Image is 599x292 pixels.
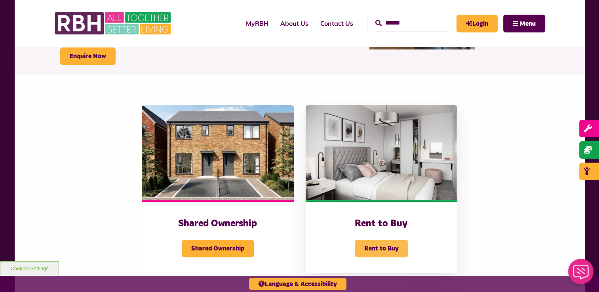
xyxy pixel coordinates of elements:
[563,256,599,292] iframe: Netcall Web Assistant for live chat
[355,240,408,257] span: Rent to Buy
[54,8,173,39] img: RBH
[142,105,293,273] a: Shared Ownership Shared Ownership
[158,218,278,230] h3: Shared Ownership
[249,278,346,290] button: Language & Accessibility
[306,105,457,273] a: Rent to Buy Rent to Buy
[520,21,536,27] span: Menu
[240,13,274,34] a: MyRBH
[142,105,293,200] img: Cottons Resized
[274,13,314,34] a: About Us
[321,218,441,230] h3: Rent to Buy
[306,105,457,200] img: Bedroom Cottons
[375,15,449,32] input: Search
[503,15,545,32] button: Navigation
[456,15,498,32] a: MyRBH
[60,47,116,65] a: Enquire Now
[182,240,254,257] span: Shared Ownership
[314,13,359,34] a: Contact Us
